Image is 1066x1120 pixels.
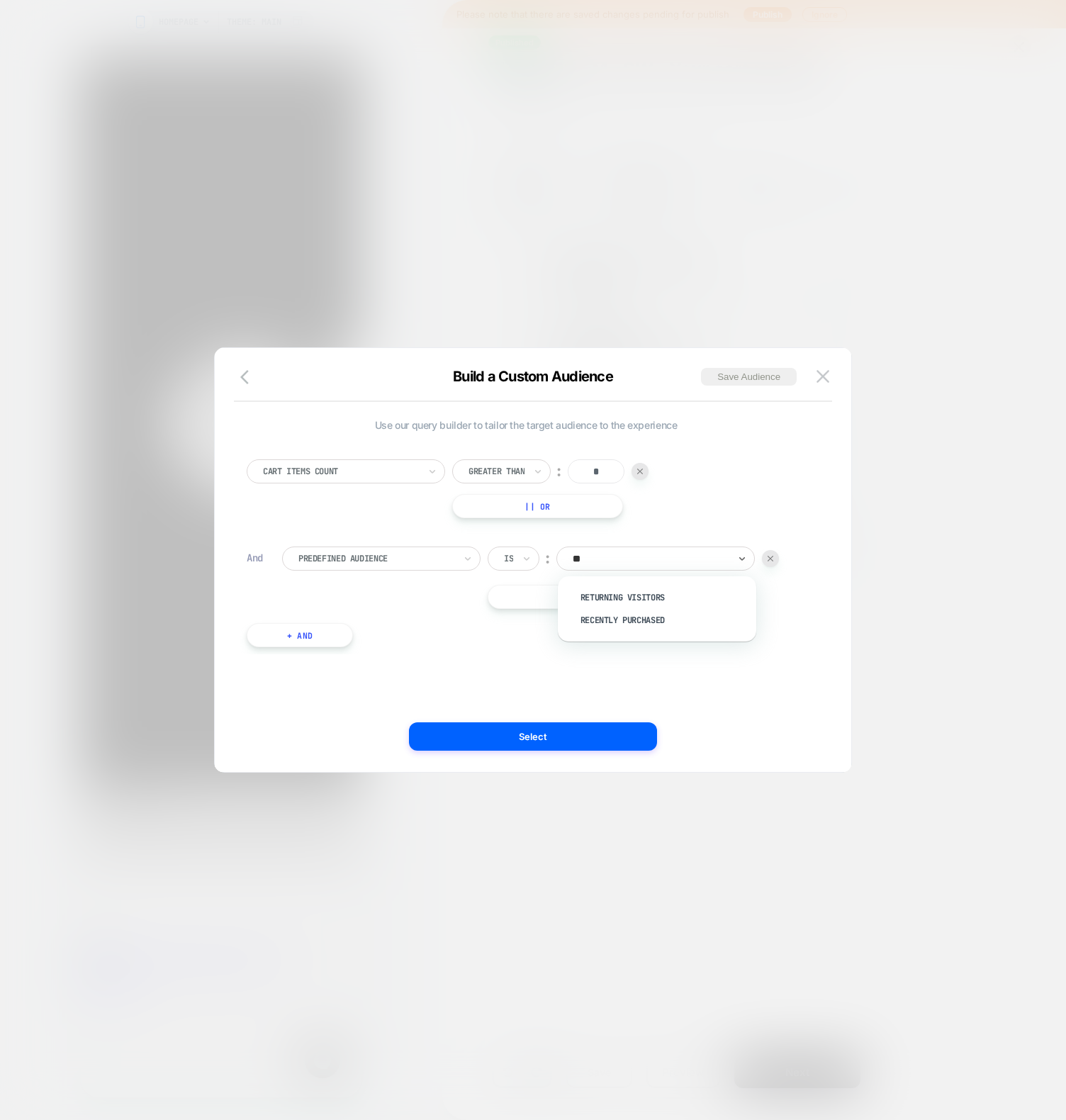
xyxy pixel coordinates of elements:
img: close [817,370,829,382]
iframe: Gorgias live chat messenger [217,992,266,1038]
button: Select [409,722,657,751]
div: Recently Purchased [572,609,756,632]
button: || Or [452,494,623,518]
span: Use our query builder to tailor the target audience to the experience [247,419,805,431]
img: end [768,556,773,561]
button: || Or [488,585,741,609]
div: ︰ [541,549,555,569]
div: Returning Visitors [572,586,756,609]
span: Build a Custom Audience [453,368,613,385]
img: end [637,469,643,474]
button: Save Audience [701,368,797,386]
div: ︰ [552,462,566,481]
